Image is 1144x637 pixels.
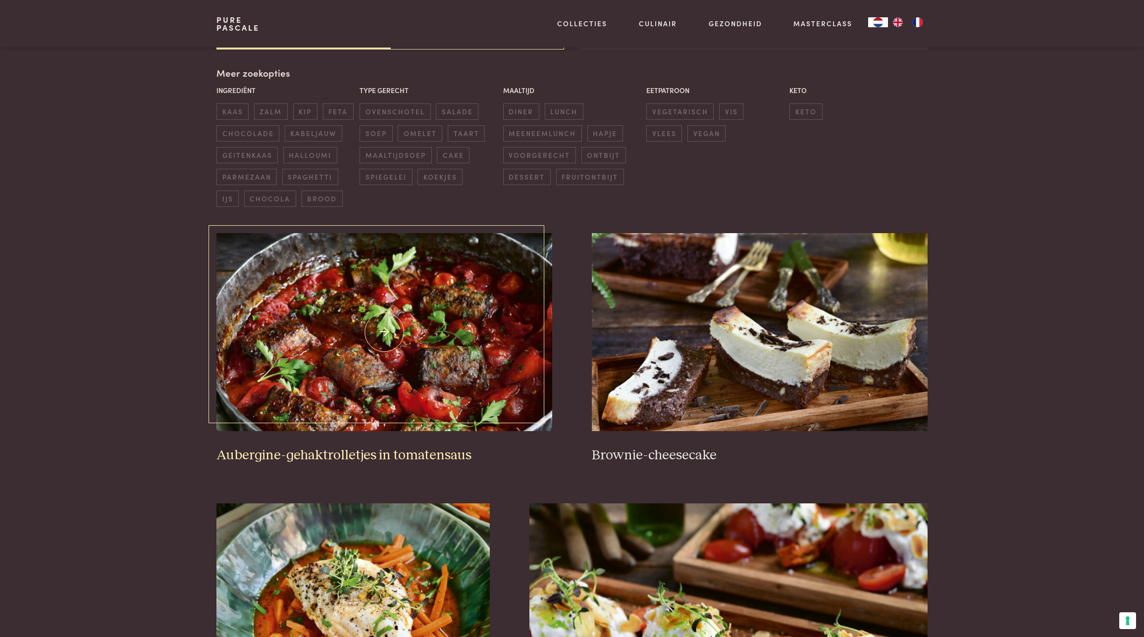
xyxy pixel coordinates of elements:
span: taart [448,125,485,142]
span: chocola [244,191,296,207]
a: FR [908,17,928,27]
span: fruitontbijt [556,169,624,185]
a: NL [868,17,888,27]
span: zalm [254,103,288,120]
span: meeneemlunch [503,125,582,142]
span: maaltijdsoep [360,147,431,163]
h3: Aubergine-gehaktrolletjes in tomatensaus [216,447,552,464]
aside: Language selected: Nederlands [868,17,928,27]
h3: Brownie-cheesecake [592,447,928,464]
p: Maaltijd [503,85,641,96]
span: omelet [398,125,442,142]
div: Language [868,17,888,27]
span: spiegelei [360,169,412,185]
span: ijs [216,191,239,207]
span: vis [719,103,743,120]
span: kip [293,103,317,120]
a: Gezondheid [709,18,762,29]
a: Culinair [639,18,677,29]
span: parmezaan [216,169,277,185]
img: Brownie-cheesecake [592,233,928,431]
span: soep [360,125,392,142]
span: vegan [687,125,726,142]
p: Type gerecht [360,85,498,96]
span: diner [503,103,539,120]
span: keto [789,103,822,120]
span: spaghetti [282,169,338,185]
span: salade [436,103,478,120]
p: Ingrediënt [216,85,355,96]
ul: Language list [888,17,928,27]
span: geitenkaas [216,147,278,163]
a: PurePascale [216,16,260,32]
span: ovenschotel [360,103,430,120]
img: Aubergine-gehaktrolletjes in tomatensaus [216,233,552,431]
span: brood [302,191,343,207]
span: ontbijt [581,147,626,163]
span: dessert [503,169,551,185]
span: voorgerecht [503,147,576,163]
span: cake [437,147,469,163]
p: Eetpatroon [646,85,784,96]
a: Masterclass [793,18,852,29]
span: vlees [646,125,682,142]
a: EN [888,17,908,27]
span: halloumi [283,147,337,163]
span: feta [323,103,354,120]
span: kabeljauw [285,125,342,142]
button: Uw voorkeuren voor toestemming voor trackingtechnologieën [1119,612,1136,629]
span: lunch [545,103,583,120]
p: Keto [789,85,928,96]
span: vegetarisch [646,103,714,120]
span: chocolade [216,125,279,142]
span: koekjes [417,169,463,185]
span: hapje [587,125,623,142]
a: Brownie-cheesecake Brownie-cheesecake [592,233,928,464]
a: Collecties [557,18,607,29]
span: kaas [216,103,249,120]
a: Aubergine-gehaktrolletjes in tomatensaus Aubergine-gehaktrolletjes in tomatensaus [216,233,552,464]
